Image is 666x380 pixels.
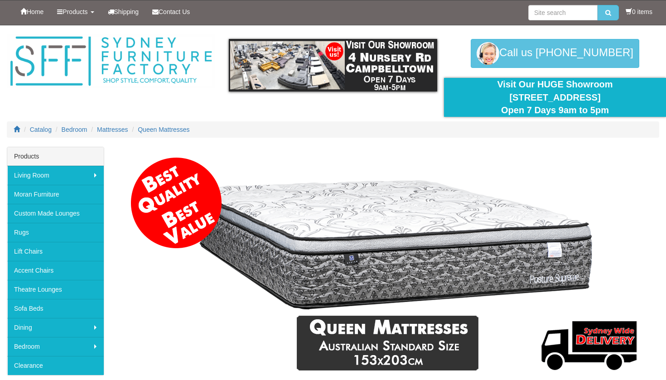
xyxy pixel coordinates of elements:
[145,0,197,23] a: Contact Us
[7,261,104,280] a: Accent Chairs
[114,8,139,15] span: Shipping
[63,8,87,15] span: Products
[7,185,104,204] a: Moran Furniture
[7,147,104,166] div: Products
[7,242,104,261] a: Lift Chairs
[50,0,101,23] a: Products
[7,299,104,318] a: Sofa Beds
[7,280,104,299] a: Theatre Lounges
[62,126,87,133] a: Bedroom
[7,318,104,337] a: Dining
[7,204,104,223] a: Custom Made Lounges
[229,39,437,91] img: showroom.gif
[7,34,215,88] img: Sydney Furniture Factory
[159,8,190,15] span: Contact Us
[451,78,659,117] div: Visit Our HUGE Showroom [STREET_ADDRESS] Open 7 Days 9am to 5pm
[101,0,146,23] a: Shipping
[7,337,104,356] a: Bedroom
[138,126,189,133] a: Queen Mattresses
[528,5,598,20] input: Site search
[626,7,652,16] li: 0 items
[14,0,50,23] a: Home
[127,151,650,378] img: Queen Mattresses
[97,126,128,133] a: Mattresses
[27,8,43,15] span: Home
[7,223,104,242] a: Rugs
[7,166,104,185] a: Living Room
[30,126,52,133] a: Catalog
[7,356,104,375] a: Clearance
